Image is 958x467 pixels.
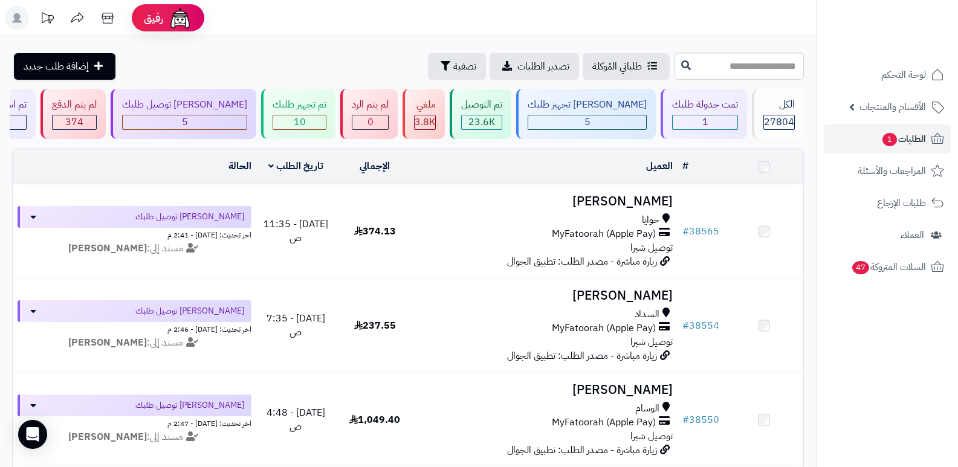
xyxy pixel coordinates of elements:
div: تم تجهيز طلبك [273,98,326,112]
a: # [682,159,688,173]
div: اخر تحديث: [DATE] - 2:46 م [18,322,251,335]
div: 1 [673,115,737,129]
span: 0 [367,115,374,129]
h3: [PERSON_NAME] [419,195,673,208]
span: زيارة مباشرة - مصدر الطلب: تطبيق الجوال [507,349,657,363]
a: العملاء [824,221,951,250]
span: [PERSON_NAME] توصيل طلبك [135,399,244,411]
div: تمت جدولة طلبك [672,98,738,112]
span: تصفية [453,59,476,74]
a: المراجعات والأسئلة [824,156,951,185]
a: السلات المتروكة47 [824,253,951,282]
a: تم تجهيز طلبك 10 [259,89,338,139]
span: السداد [635,308,659,321]
span: توصيل شبرا [630,429,673,443]
a: لوحة التحكم [824,60,951,89]
h3: [PERSON_NAME] [419,289,673,303]
div: [PERSON_NAME] توصيل طلبك [122,98,247,112]
span: [DATE] - 11:35 ص [264,217,328,245]
div: 10 [273,115,326,129]
div: اخر تحديث: [DATE] - 2:41 م [18,228,251,240]
span: 10 [294,115,306,129]
span: زيارة مباشرة - مصدر الطلب: تطبيق الجوال [507,443,657,457]
button: تصفية [428,53,486,80]
span: 1 [702,115,708,129]
span: 1,049.40 [349,413,400,427]
span: طلبات الإرجاع [877,195,926,211]
span: العملاء [901,227,924,243]
div: 23567 [462,115,502,129]
a: تحديثات المنصة [32,6,62,33]
span: 5 [584,115,591,129]
div: تم التوصيل [461,98,502,112]
strong: [PERSON_NAME] [68,430,147,444]
a: الطلبات1 [824,124,951,153]
a: ملغي 3.8K [400,89,447,139]
a: لم يتم الدفع 374 [38,89,108,139]
div: 3842 [415,115,435,129]
img: ai-face.png [168,6,192,30]
a: الإجمالي [360,159,390,173]
span: 374.13 [354,224,396,239]
a: طلباتي المُوكلة [583,53,670,80]
a: [PERSON_NAME] تجهيز طلبك 5 [514,89,658,139]
span: [PERSON_NAME] توصيل طلبك [135,211,244,223]
span: [DATE] - 4:48 ص [267,405,325,434]
span: السلات المتروكة [851,259,926,275]
div: مسند إلى: [8,336,261,350]
span: [PERSON_NAME] توصيل طلبك [135,305,244,317]
span: 47 [852,261,869,274]
a: إضافة طلب جديد [14,53,115,80]
span: MyFatoorah (Apple Pay) [552,321,656,335]
span: تصدير الطلبات [517,59,569,74]
a: تمت جدولة طلبك 1 [658,89,749,139]
a: تم التوصيل 23.6K [447,89,514,139]
span: MyFatoorah (Apple Pay) [552,227,656,241]
div: مسند إلى: [8,430,261,444]
a: الحالة [228,159,251,173]
a: الكل27804 [749,89,806,139]
span: 3.8K [415,115,435,129]
span: حوايا [642,213,659,227]
strong: [PERSON_NAME] [68,335,147,350]
span: المراجعات والأسئلة [858,163,926,179]
span: # [682,413,689,427]
div: [PERSON_NAME] تجهيز طلبك [528,98,647,112]
span: إضافة طلب جديد [24,59,89,74]
span: 5 [182,115,188,129]
div: Open Intercom Messenger [18,420,47,449]
a: #38565 [682,224,719,239]
img: logo-2.png [876,34,947,59]
span: زيارة مباشرة - مصدر الطلب: تطبيق الجوال [507,254,657,269]
div: ملغي [414,98,436,112]
span: 27804 [764,115,794,129]
span: الأقسام والمنتجات [859,98,926,115]
span: # [682,318,689,333]
div: 374 [53,115,96,129]
a: [PERSON_NAME] توصيل طلبك 5 [108,89,259,139]
span: 237.55 [354,318,396,333]
a: تصدير الطلبات [490,53,579,80]
span: توصيل شبرا [630,240,673,255]
span: طلباتي المُوكلة [592,59,642,74]
strong: [PERSON_NAME] [68,241,147,256]
a: #38550 [682,413,719,427]
div: 5 [123,115,247,129]
div: لم يتم الدفع [52,98,97,112]
a: العميل [646,159,673,173]
span: 374 [65,115,83,129]
div: اخر تحديث: [DATE] - 2:47 م [18,416,251,429]
a: #38554 [682,318,719,333]
div: مسند إلى: [8,242,261,256]
span: لوحة التحكم [881,66,926,83]
span: MyFatoorah (Apple Pay) [552,416,656,430]
span: توصيل شبرا [630,335,673,349]
a: طلبات الإرجاع [824,188,951,217]
span: # [682,224,689,239]
a: تاريخ الطلب [268,159,323,173]
span: [DATE] - 7:35 ص [267,311,325,340]
span: الطلبات [881,130,926,147]
span: رفيق [144,11,163,25]
a: لم يتم الرد 0 [338,89,400,139]
span: 23.6K [468,115,495,129]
